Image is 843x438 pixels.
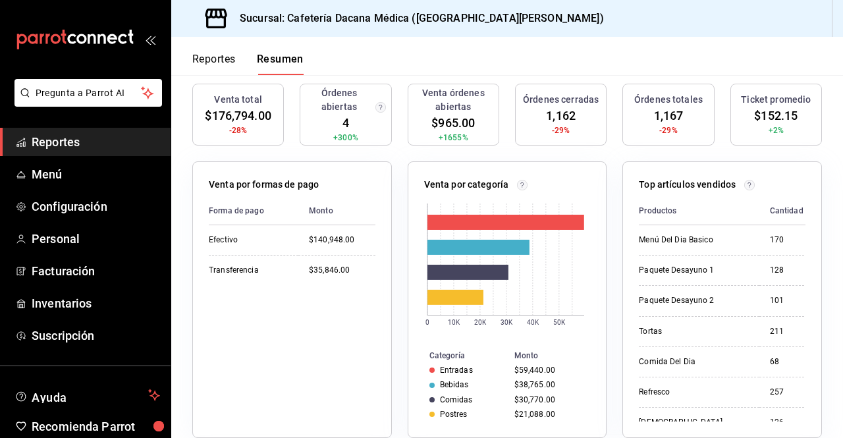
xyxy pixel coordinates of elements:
h3: Órdenes cerradas [523,93,599,107]
span: $176,794.00 [205,107,271,124]
div: $38,765.00 [514,380,585,389]
div: 211 [770,326,803,337]
text: 0 [425,319,429,326]
button: Reportes [192,53,236,75]
h3: Venta total [214,93,261,107]
th: Forma de pago [209,197,298,225]
div: $35,846.00 [309,265,375,276]
a: Pregunta a Parrot AI [9,96,162,109]
span: 1,162 [546,107,576,124]
h3: Venta órdenes abiertas [414,86,493,114]
div: $59,440.00 [514,366,585,375]
div: navigation tabs [192,53,304,75]
span: -29% [659,124,678,136]
span: Configuración [32,198,160,215]
div: 126 [770,417,803,428]
text: 40K [526,319,539,326]
div: 170 [770,234,803,246]
span: 1,167 [654,107,684,124]
text: 10K [447,319,460,326]
div: $140,948.00 [309,234,375,246]
div: 128 [770,265,803,276]
span: -29% [552,124,570,136]
div: $30,770.00 [514,395,585,404]
span: $152.15 [754,107,798,124]
span: Reportes [32,133,160,151]
div: [DEMOGRAPHIC_DATA] [639,417,748,428]
text: 20K [474,319,486,326]
button: open_drawer_menu [145,34,155,45]
text: 50K [553,319,565,326]
div: Menú Del Dia Basico [639,234,748,246]
span: Personal [32,230,160,248]
span: Inventarios [32,294,160,312]
span: +1655% [439,132,468,144]
h3: Sucursal: Cafetería Dacana Médica ([GEOGRAPHIC_DATA][PERSON_NAME]) [229,11,604,26]
th: Monto [509,348,607,363]
span: Menú [32,165,160,183]
span: +300% [333,132,358,144]
div: Paquete Desayuno 2 [639,295,748,306]
h3: Órdenes totales [634,93,703,107]
button: Resumen [257,53,304,75]
div: 101 [770,295,803,306]
span: Suscripción [32,327,160,344]
text: 30K [500,319,512,326]
p: Venta por formas de pago [209,178,319,192]
div: Refresco [639,387,748,398]
th: Monto [298,197,375,225]
span: 4 [342,114,349,132]
span: Ayuda [32,387,143,403]
th: Categoría [408,348,509,363]
h3: Órdenes abiertas [306,86,372,114]
span: $965.00 [431,114,475,132]
span: Facturación [32,262,160,280]
div: Postres [440,410,468,419]
div: Comidas [440,395,473,404]
p: Top artículos vendidos [639,178,736,192]
div: Efectivo [209,234,288,246]
div: $21,088.00 [514,410,585,419]
p: Venta por categoría [424,178,509,192]
div: 257 [770,387,803,398]
span: Pregunta a Parrot AI [36,86,142,100]
span: +2% [769,124,784,136]
span: -28% [229,124,248,136]
div: 68 [770,356,803,368]
div: Paquete Desayuno 1 [639,265,748,276]
div: Bebidas [440,380,469,389]
th: Cantidad [759,197,814,225]
th: Productos [639,197,759,225]
div: Comida Del Dia [639,356,748,368]
div: Tortas [639,326,748,337]
div: Transferencia [209,265,288,276]
div: Entradas [440,366,473,375]
h3: Ticket promedio [741,93,811,107]
button: Pregunta a Parrot AI [14,79,162,107]
span: Recomienda Parrot [32,418,160,435]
